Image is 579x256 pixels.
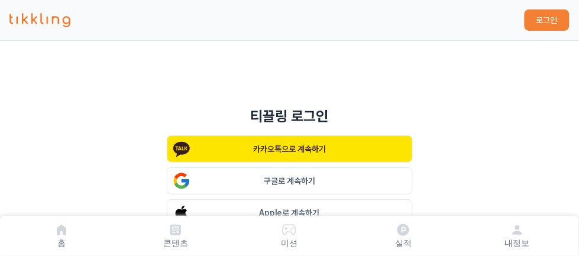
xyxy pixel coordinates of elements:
[57,237,66,249] p: 홈
[282,223,296,237] img: 미션
[253,143,326,155] p: 카카오톡으로 계속하기
[167,135,413,163] button: 카카오톡으로 계속하기
[232,221,347,251] button: 미션
[281,237,297,249] p: 미션
[505,237,530,249] p: 내정보
[460,221,574,251] a: 내정보
[347,221,461,251] a: 실적
[5,221,119,251] a: 홈
[167,167,413,195] button: 구글로 계속하기
[251,107,329,126] h1: 티끌링 로그인
[525,9,570,31] button: 로그인
[163,237,188,249] p: 콘텐츠
[9,13,70,27] img: 티끌링
[395,237,412,249] p: 실적
[167,199,413,226] button: Apple로 계속하기
[119,221,233,251] a: 콘텐츠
